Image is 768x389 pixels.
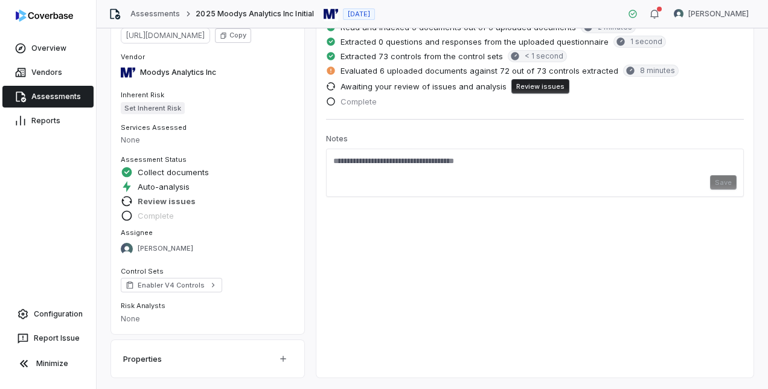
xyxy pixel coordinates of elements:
[121,314,140,323] span: None
[121,102,185,114] span: Set Inherent Risk
[2,86,94,108] a: Assessments
[640,66,675,76] span: 8 minutes
[138,181,190,192] span: Auto-analysis
[121,228,153,237] span: Assignee
[196,9,313,19] span: 2025 Moodys Analytics Inc Initial
[341,36,609,47] span: Extracted 0 questions and responses from the uploaded questionnaire
[121,278,222,292] a: Enabler V4 Controls
[688,9,749,19] span: [PERSON_NAME]
[138,167,209,178] span: Collect documents
[121,91,164,99] span: Inherent Risk
[138,210,174,221] span: Complete
[121,267,164,275] span: Control Sets
[341,96,377,107] span: Complete
[674,9,683,19] img: Sean Wozniak avatar
[5,327,91,349] button: Report Issue
[215,28,251,43] button: Copy
[121,301,165,310] span: Risk Analysts
[138,196,196,207] span: Review issues
[121,28,210,43] span: https://dashboard.coverbase.app/assessments/cbqsrw_2f4b71addaf14b2aad687469ee2ef3e6
[130,9,180,19] a: Assessments
[16,10,73,22] img: logo-D7KZi-bG.svg
[121,53,145,61] span: Vendor
[2,110,94,132] a: Reports
[2,37,94,59] a: Overview
[348,10,370,19] span: [DATE]
[5,303,91,325] a: Configuration
[341,51,503,62] span: Extracted 73 controls from the control sets
[5,352,91,376] button: Minimize
[117,60,220,85] button: https://moodys.com/Moodys Analytics Inc
[341,81,507,92] span: Awaiting your review of issues and analysis
[121,123,187,132] span: Services Assessed
[121,155,187,164] span: Assessment Status
[341,65,618,76] span: Evaluated 6 uploaded documents against 72 out of 73 controls extracted
[511,79,569,94] button: Review issues
[2,62,94,83] a: Vendors
[630,37,662,47] span: 1 second
[121,135,140,144] span: None
[525,51,563,61] span: < 1 second
[667,5,756,23] button: Sean Wozniak avatar[PERSON_NAME]
[326,134,744,149] p: Notes
[138,280,205,290] span: Enabler V4 Controls
[140,68,216,77] span: Moodys Analytics Inc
